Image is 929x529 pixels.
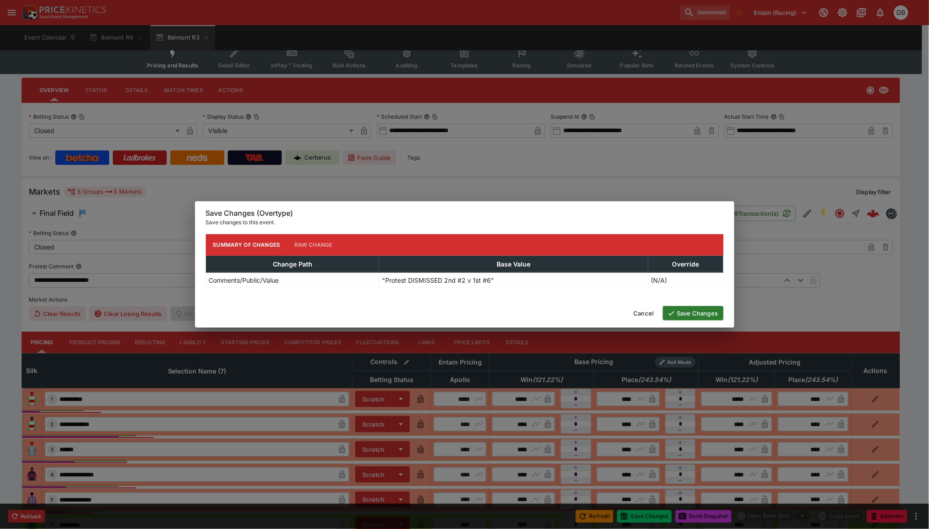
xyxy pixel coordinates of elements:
[287,234,340,256] button: Raw Change
[206,234,288,256] button: Summary of Changes
[379,272,648,288] td: "Protest DISMISSED 2nd #2 v 1st #6"
[206,209,724,218] h6: Save Changes (Overtype)
[206,256,379,272] th: Change Path
[379,256,648,272] th: Base Value
[206,218,724,227] p: Save changes to this event.
[648,256,723,272] th: Override
[648,272,723,288] td: (N/A)
[628,306,659,320] button: Cancel
[209,276,279,285] p: Comments/Public/Value
[663,306,724,320] button: Save Changes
